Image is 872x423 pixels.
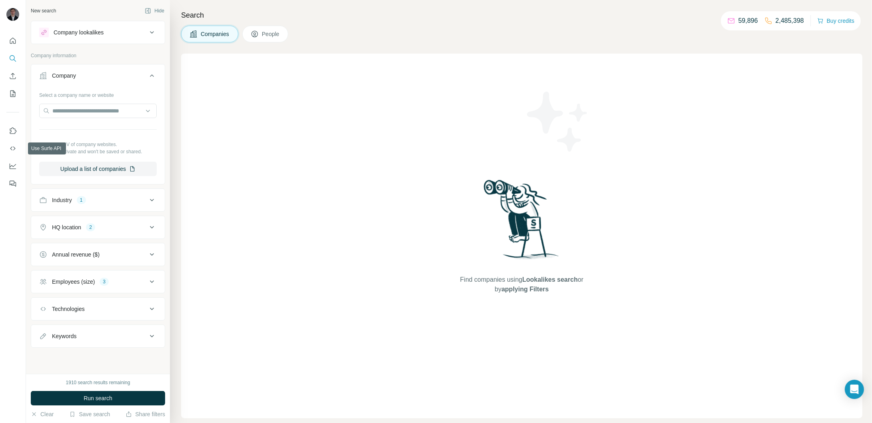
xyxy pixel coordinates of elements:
p: 59,896 [738,16,758,26]
div: Technologies [52,305,85,313]
button: Annual revenue ($) [31,245,165,264]
button: Upload a list of companies [39,162,157,176]
img: Avatar [6,8,19,21]
span: Lookalikes search [522,276,578,283]
div: Industry [52,196,72,204]
button: Company lookalikes [31,23,165,42]
p: 2,485,398 [776,16,804,26]
button: My lists [6,86,19,101]
button: Employees (size)3 [31,272,165,291]
h4: Search [181,10,862,21]
div: 3 [100,278,109,285]
span: Find companies using or by [458,275,586,294]
div: 2 [86,224,95,231]
div: Company [52,72,76,80]
button: Use Surfe on LinkedIn [6,124,19,138]
button: Buy credits [817,15,854,26]
button: Enrich CSV [6,69,19,83]
div: Open Intercom Messenger [845,380,864,399]
p: Your list is private and won't be saved or shared. [39,148,157,155]
button: Hide [139,5,170,17]
button: HQ location2 [31,218,165,237]
button: Quick start [6,34,19,48]
button: Keywords [31,327,165,346]
button: Feedback [6,176,19,191]
span: People [262,30,280,38]
button: Share filters [126,410,165,418]
div: HQ location [52,223,81,231]
div: Select a company name or website [39,88,157,99]
button: Run search [31,391,165,405]
span: applying Filters [501,286,549,293]
img: Surfe Illustration - Stars [522,86,594,158]
button: Technologies [31,299,165,319]
div: New search [31,7,56,14]
div: 1910 search results remaining [66,379,130,386]
p: Company information [31,52,165,59]
button: Use Surfe API [6,141,19,156]
span: Run search [84,394,112,402]
button: Dashboard [6,159,19,173]
button: Company [31,66,165,88]
button: Save search [69,410,110,418]
button: Search [6,51,19,66]
div: Annual revenue ($) [52,251,100,259]
div: Keywords [52,332,76,340]
div: Employees (size) [52,278,95,286]
button: Clear [31,410,54,418]
button: Industry1 [31,190,165,210]
p: Upload a CSV of company websites. [39,141,157,148]
span: Companies [201,30,230,38]
div: 1 [77,196,86,204]
img: Surfe Illustration - Woman searching with binoculars [480,178,563,267]
div: Company lookalikes [54,28,104,36]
